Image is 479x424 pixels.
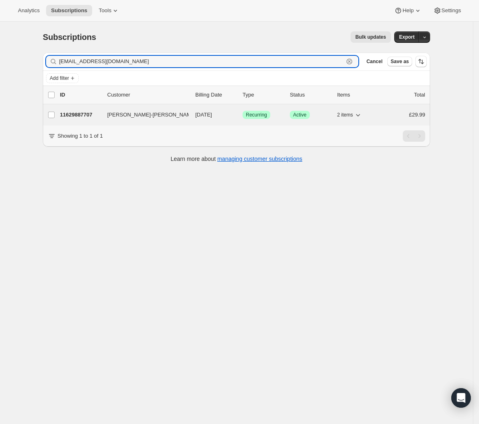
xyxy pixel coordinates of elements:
p: Total [414,91,425,99]
button: Subscriptions [46,5,92,16]
button: [PERSON_NAME]-[PERSON_NAME]’s [102,108,184,121]
span: Subscriptions [43,33,96,42]
button: Sort the results [415,56,427,67]
p: 11629887707 [60,111,101,119]
div: Type [243,91,283,99]
button: Tools [94,5,124,16]
span: Settings [441,7,461,14]
span: £29.99 [409,112,425,118]
span: Subscriptions [51,7,87,14]
span: 2 items [337,112,353,118]
p: ID [60,91,101,99]
button: Help [389,5,426,16]
span: Help [402,7,413,14]
nav: Pagination [403,130,425,142]
div: Items [337,91,378,99]
button: Settings [428,5,466,16]
span: [PERSON_NAME]-[PERSON_NAME]’s [107,111,200,119]
button: Bulk updates [351,31,391,43]
div: 11629887707[PERSON_NAME]-[PERSON_NAME]’s[DATE]SuccessRecurringSuccessActive2 items£29.99 [60,109,425,121]
p: Customer [107,91,189,99]
input: Filter subscribers [59,56,344,67]
button: Export [394,31,419,43]
button: Cancel [363,57,386,66]
span: [DATE] [195,112,212,118]
span: Bulk updates [355,34,386,40]
span: Save as [391,58,409,65]
p: Learn more about [171,155,302,163]
p: Status [290,91,331,99]
span: Analytics [18,7,40,14]
span: Cancel [366,58,382,65]
a: managing customer subscriptions [217,156,302,162]
p: Showing 1 to 1 of 1 [57,132,103,140]
p: Billing Date [195,91,236,99]
button: Clear [345,57,353,66]
span: Export [399,34,415,40]
button: 2 items [337,109,362,121]
span: Add filter [50,75,69,81]
span: Recurring [246,112,267,118]
div: Open Intercom Messenger [451,388,471,408]
button: Add filter [46,73,79,83]
span: Active [293,112,307,118]
button: Save as [387,57,412,66]
span: Tools [99,7,111,14]
div: IDCustomerBilling DateTypeStatusItemsTotal [60,91,425,99]
button: Analytics [13,5,44,16]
